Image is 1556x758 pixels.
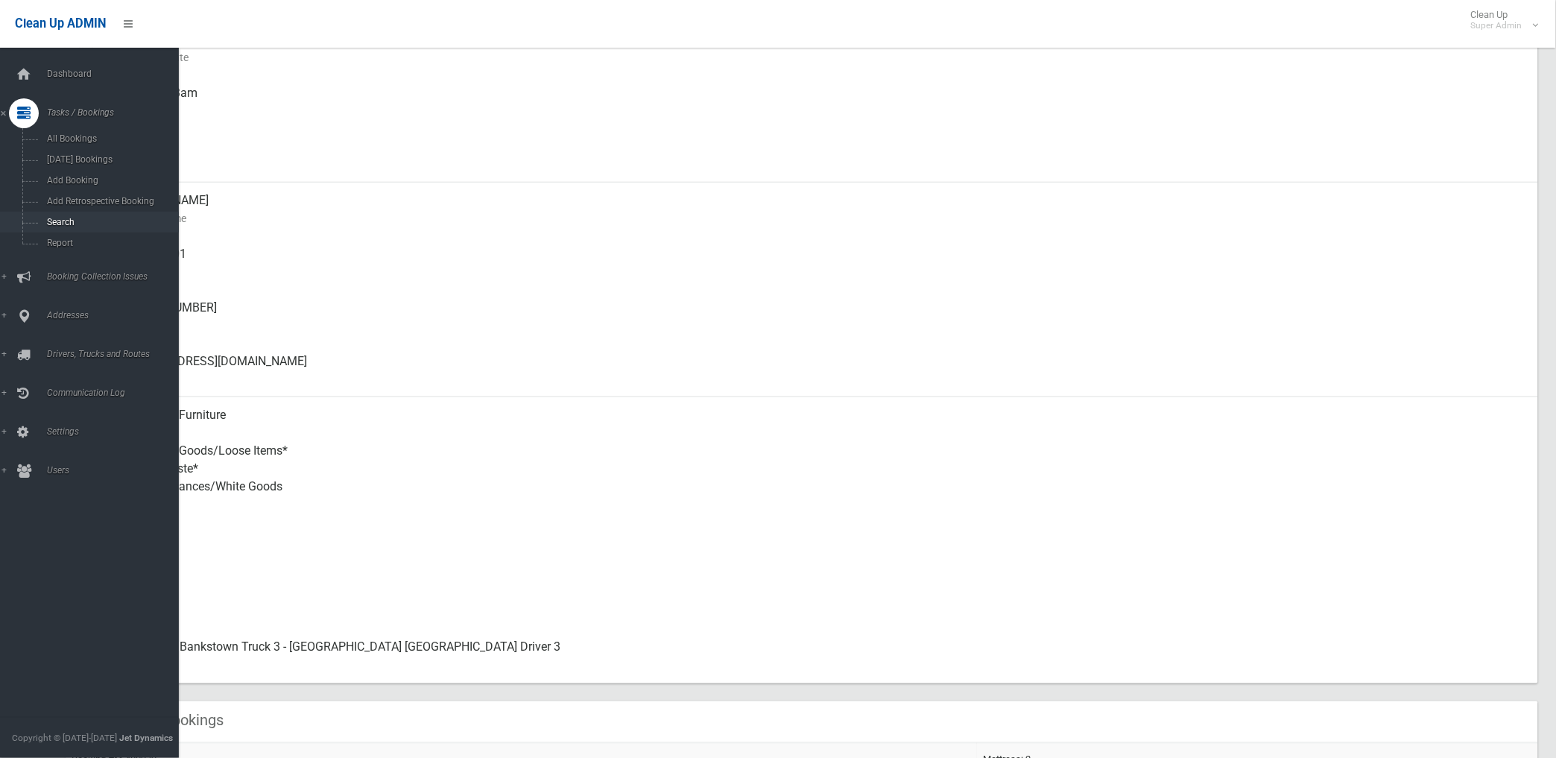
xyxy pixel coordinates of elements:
[119,317,1526,335] small: Landline
[119,22,1526,75] div: [DATE]
[119,733,173,743] strong: Jet Dynamics
[119,603,1526,621] small: Status
[119,657,1526,675] small: Assigned To
[42,175,179,186] span: Add Booking
[42,133,179,144] span: All Bookings
[119,397,1526,522] div: Household Furniture Electronics Household Goods/Loose Items* Garden Waste* Metal Appliances/White...
[42,388,192,398] span: Communication Log
[42,154,179,165] span: [DATE] Bookings
[42,426,192,437] span: Settings
[42,238,179,248] span: Report
[119,344,1526,397] div: [EMAIL_ADDRESS][DOMAIN_NAME]
[1471,20,1522,31] small: Super Admin
[119,102,1526,120] small: Collected At
[119,183,1526,236] div: [PERSON_NAME]
[42,310,192,320] span: Addresses
[119,290,1526,344] div: [PHONE_NUMBER]
[119,48,1526,66] small: Collection Date
[119,209,1526,227] small: Contact Name
[119,370,1526,388] small: Email
[119,522,1526,576] div: No
[1464,9,1537,31] span: Clean Up
[119,156,1526,174] small: Zone
[42,271,192,282] span: Booking Collection Issues
[42,69,192,79] span: Dashboard
[119,496,1526,514] small: Items
[12,733,117,743] span: Copyright © [DATE]-[DATE]
[42,349,192,359] span: Drivers, Trucks and Routes
[42,217,179,227] span: Search
[15,16,106,31] span: Clean Up ADMIN
[119,549,1526,567] small: Oversized
[119,263,1526,281] small: Mobile
[119,75,1526,129] div: [DATE] 9:03am
[119,236,1526,290] div: 0435211701
[119,576,1526,630] div: Collected
[119,129,1526,183] div: [DATE]
[119,630,1526,683] div: Canterbury Bankstown Truck 3 - [GEOGRAPHIC_DATA] [GEOGRAPHIC_DATA] Driver 3
[42,196,179,206] span: Add Retrospective Booking
[66,344,1538,397] a: [EMAIL_ADDRESS][DOMAIN_NAME]Email
[42,107,192,118] span: Tasks / Bookings
[42,465,192,476] span: Users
